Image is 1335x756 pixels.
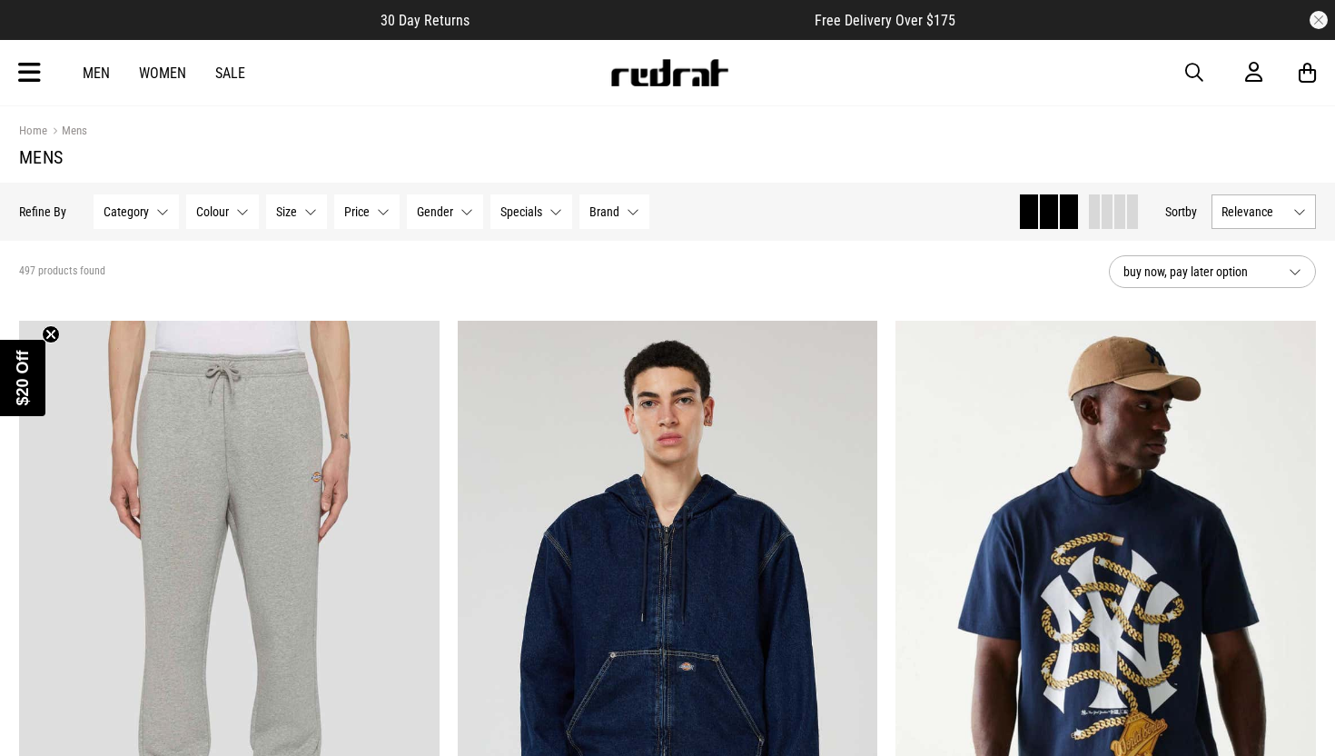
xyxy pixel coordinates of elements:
span: Specials [500,204,542,219]
button: Specials [490,194,572,229]
a: Women [139,65,186,82]
a: Home [19,124,47,137]
button: Sortby [1165,201,1197,223]
button: Gender [407,194,483,229]
span: $20 Off [14,350,32,405]
iframe: Customer reviews powered by Trustpilot [506,11,778,29]
button: Size [266,194,327,229]
a: Men [83,65,110,82]
button: Price [334,194,400,229]
span: by [1185,204,1197,219]
a: Sale [215,65,245,82]
span: Relevance [1221,204,1286,219]
span: Price [344,204,370,219]
button: Close teaser [42,325,60,343]
a: Mens [47,124,87,141]
button: Brand [579,194,649,229]
span: Free Delivery Over $175 [815,12,955,29]
button: Colour [186,194,259,229]
span: 30 Day Returns [381,12,470,29]
button: Relevance [1211,194,1316,229]
span: 497 products found [19,264,105,279]
span: Brand [589,204,619,219]
span: Colour [196,204,229,219]
h1: Mens [19,146,1316,168]
img: Redrat logo [609,59,729,86]
p: Refine By [19,204,66,219]
span: Category [104,204,149,219]
span: Size [276,204,297,219]
span: Gender [417,204,453,219]
button: Category [94,194,179,229]
span: buy now, pay later option [1123,261,1274,283]
button: buy now, pay later option [1109,255,1316,288]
